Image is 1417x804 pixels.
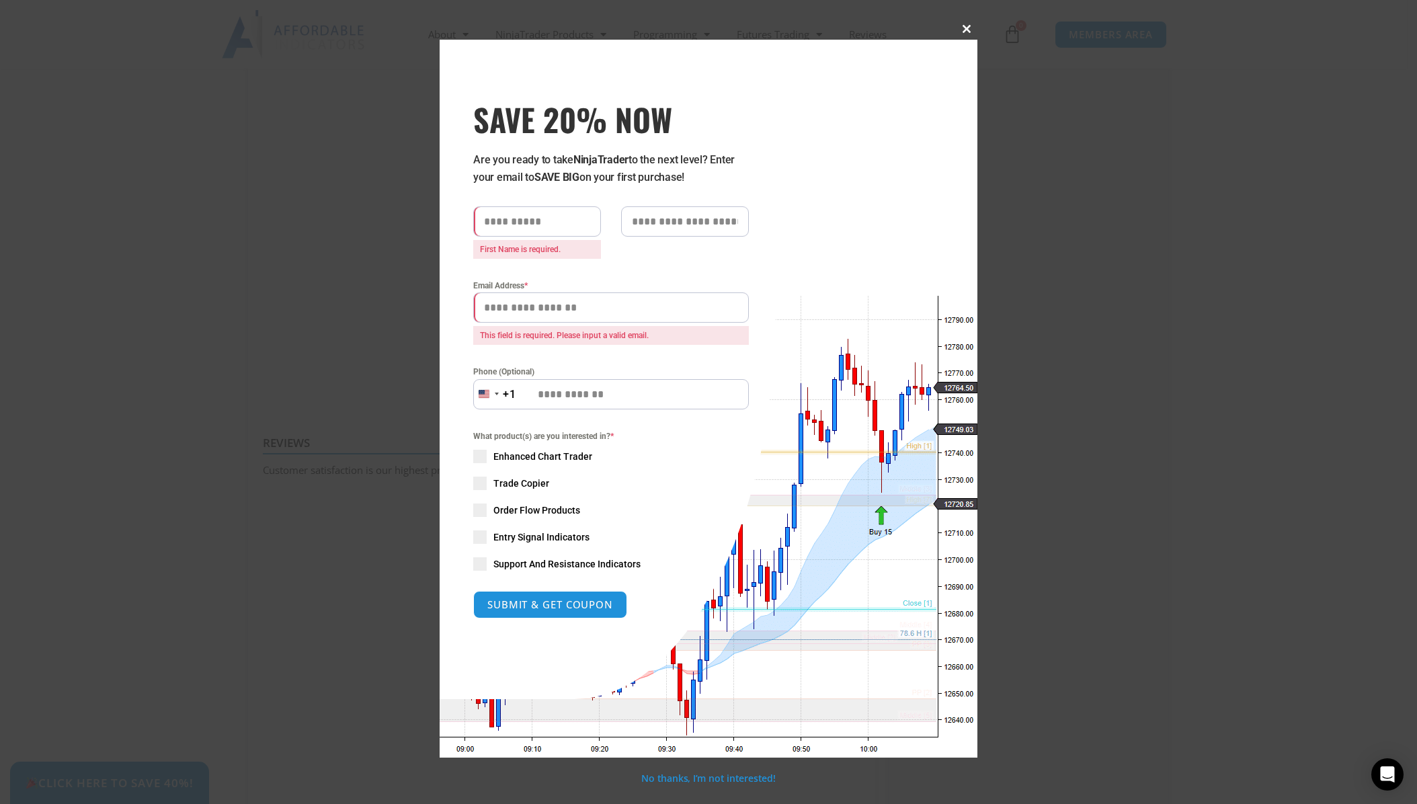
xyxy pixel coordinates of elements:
p: Are you ready to take to the next level? Enter your email to on your first purchase! [473,151,749,186]
strong: NinjaTrader [573,153,629,166]
button: Selected country [473,379,516,409]
span: SAVE 20% NOW [473,100,749,138]
div: Open Intercom Messenger [1371,758,1404,791]
label: Enhanced Chart Trader [473,450,749,463]
a: No thanks, I’m not interested! [641,772,775,785]
div: +1 [503,386,516,403]
button: SUBMIT & GET COUPON [473,591,627,618]
span: This field is required. Please input a valid email. [473,326,749,345]
strong: SAVE BIG [534,171,579,184]
span: Support And Resistance Indicators [493,557,641,571]
span: Enhanced Chart Trader [493,450,592,463]
label: Order Flow Products [473,504,749,517]
label: Trade Copier [473,477,749,490]
label: Phone (Optional) [473,365,749,378]
span: Trade Copier [493,477,549,490]
span: Order Flow Products [493,504,580,517]
label: Support And Resistance Indicators [473,557,749,571]
span: First Name is required. [473,240,601,259]
label: Email Address [473,279,749,292]
span: Entry Signal Indicators [493,530,590,544]
label: Entry Signal Indicators [473,530,749,544]
span: What product(s) are you interested in? [473,430,749,443]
